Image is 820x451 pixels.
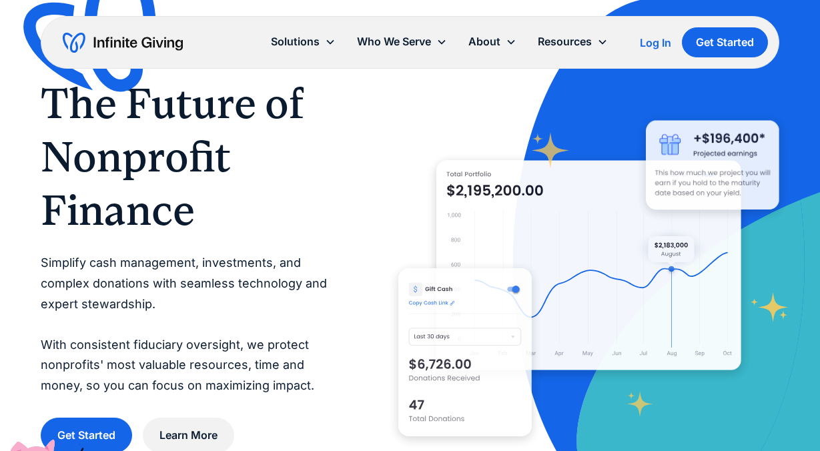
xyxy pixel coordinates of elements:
[398,268,532,436] img: donation software for nonprofits
[346,27,458,56] div: Who We Serve
[63,32,183,53] a: home
[41,77,345,237] h1: The Future of Nonprofit Finance
[538,33,592,51] div: Resources
[751,292,789,322] img: fundraising star
[468,33,500,51] div: About
[458,27,527,56] div: About
[640,37,671,48] div: Log In
[682,27,768,57] a: Get Started
[260,27,346,56] div: Solutions
[436,160,741,370] img: nonprofit donation platform
[527,27,619,56] div: Resources
[271,33,320,51] div: Solutions
[640,35,671,51] a: Log In
[41,253,345,396] p: Simplify cash management, investments, and complex donations with seamless technology and expert ...
[357,33,431,51] div: Who We Serve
